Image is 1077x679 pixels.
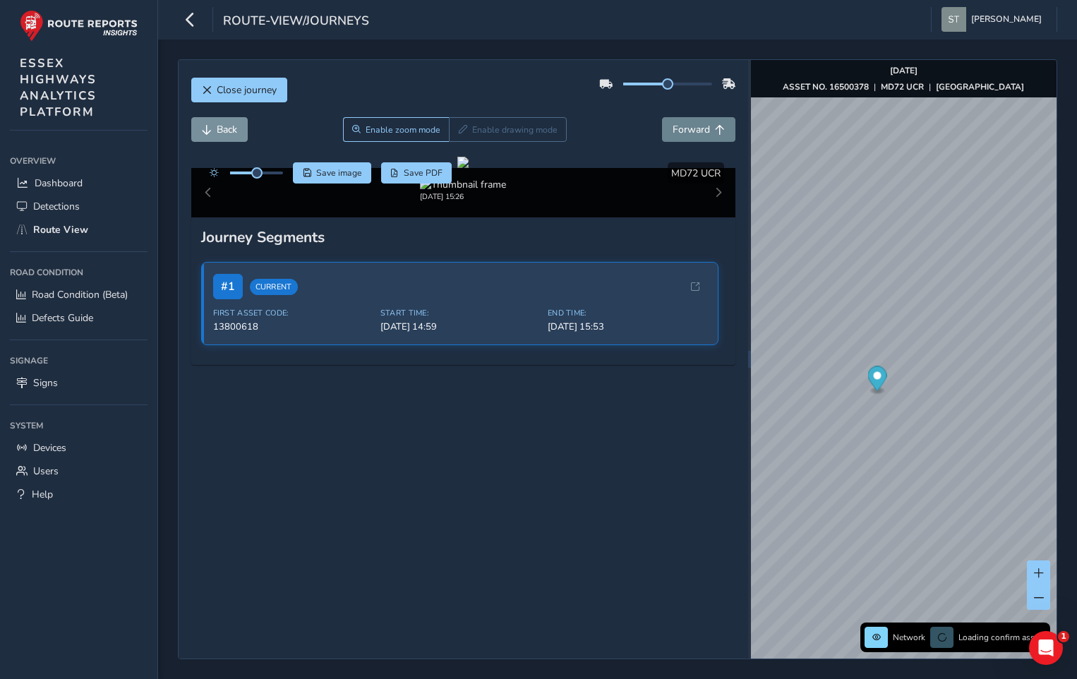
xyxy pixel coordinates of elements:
[381,162,452,184] button: PDF
[1029,631,1063,665] iframe: Intercom live chat
[971,7,1042,32] span: [PERSON_NAME]
[343,117,450,142] button: Zoom
[213,274,243,299] span: # 1
[10,283,148,306] a: Road Condition (Beta)
[217,83,277,97] span: Close journey
[548,308,706,318] span: End Time:
[366,124,440,136] span: Enable zoom mode
[936,81,1024,92] strong: [GEOGRAPHIC_DATA]
[673,123,710,136] span: Forward
[10,415,148,436] div: System
[217,123,237,136] span: Back
[213,308,372,318] span: First Asset Code:
[20,55,97,120] span: ESSEX HIGHWAYS ANALYTICS PLATFORM
[881,81,924,92] strong: MD72 UCR
[32,288,128,301] span: Road Condition (Beta)
[223,12,369,32] span: route-view/journeys
[10,350,148,371] div: Signage
[941,7,966,32] img: diamond-layout
[201,227,726,247] div: Journey Segments
[420,191,506,202] div: [DATE] 15:26
[293,162,371,184] button: Save
[33,200,80,213] span: Detections
[32,488,53,501] span: Help
[20,10,138,42] img: rr logo
[10,436,148,459] a: Devices
[32,311,93,325] span: Defects Guide
[380,320,539,333] span: [DATE] 14:59
[380,308,539,318] span: Start Time:
[671,167,721,180] span: MD72 UCR
[420,178,506,191] img: Thumbnail frame
[783,81,1024,92] div: | |
[10,306,148,330] a: Defects Guide
[404,167,443,179] span: Save PDF
[250,279,298,295] span: Current
[548,320,706,333] span: [DATE] 15:53
[958,632,1046,643] span: Loading confirm assets
[662,117,735,142] button: Forward
[10,195,148,218] a: Detections
[10,371,148,395] a: Signs
[10,459,148,483] a: Users
[783,81,869,92] strong: ASSET NO. 16500378
[33,376,58,390] span: Signs
[10,218,148,241] a: Route View
[191,117,248,142] button: Back
[316,167,362,179] span: Save image
[33,441,66,455] span: Devices
[213,320,372,333] span: 13800618
[10,483,148,506] a: Help
[10,262,148,283] div: Road Condition
[867,366,886,395] div: Map marker
[10,172,148,195] a: Dashboard
[33,464,59,478] span: Users
[890,65,917,76] strong: [DATE]
[191,78,287,102] button: Close journey
[33,223,88,236] span: Route View
[35,176,83,190] span: Dashboard
[941,7,1047,32] button: [PERSON_NAME]
[1058,631,1069,642] span: 1
[893,632,925,643] span: Network
[10,150,148,172] div: Overview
